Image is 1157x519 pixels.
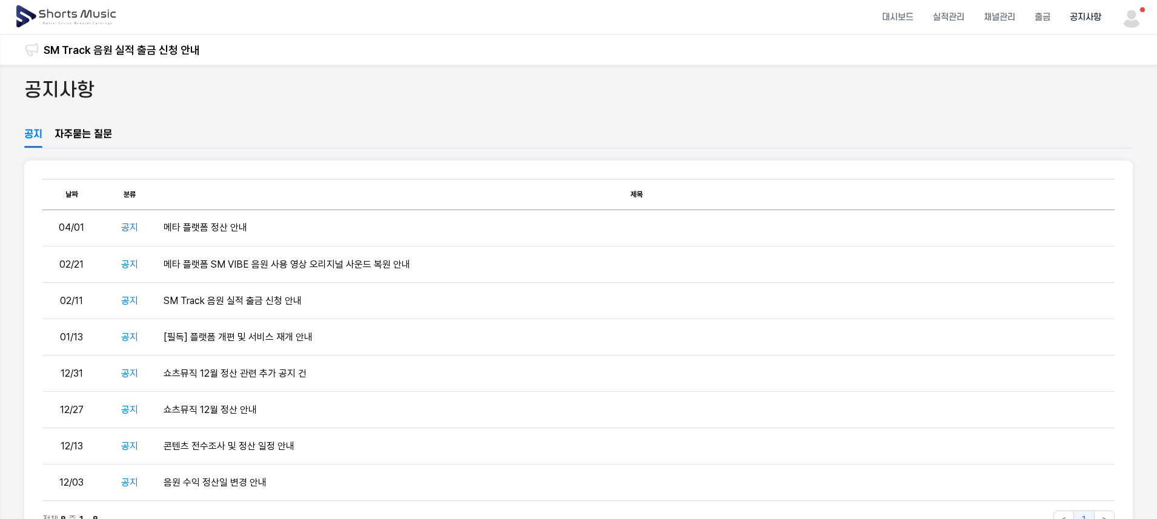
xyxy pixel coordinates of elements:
td: 02/21 [42,246,101,283]
td: 메타 플랫폼 정산 안내 [159,210,1115,246]
td: 콘텐츠 전수조사 및 정산 일정 안내 [159,428,1115,464]
a: 실적관리 [923,1,974,33]
a: 출금 [1025,1,1060,33]
td: 메타 플랫폼 SM VIBE 음원 사용 영상 오리지널 사운드 복원 안내 [159,246,1115,283]
a: 자주묻는 질문 [55,127,112,148]
td: 02/11 [42,283,101,319]
td: 공지 [101,392,159,428]
td: 12/27 [42,392,101,428]
td: 공지 [101,319,159,355]
td: 12/31 [42,355,101,392]
td: 공지 [101,283,159,319]
td: 공지 [101,246,159,283]
td: SM Track 음원 실적 출금 신청 안내 [159,283,1115,319]
td: 12/03 [42,464,101,501]
a: 채널관리 [974,1,1025,33]
th: 분류 [101,179,159,210]
img: 알림 아이콘 [24,42,39,57]
a: 공지 [24,127,42,148]
td: 공지 [101,210,159,246]
td: 쇼츠뮤직 12월 정산 안내 [159,392,1115,428]
td: 쇼츠뮤직 12월 정산 관련 추가 공지 건 [159,355,1115,392]
a: 공지사항 [1060,1,1111,33]
td: 공지 [101,464,159,501]
td: 04/01 [42,210,101,246]
h2: 공지사항 [24,77,94,104]
td: 12/13 [42,428,101,464]
a: 대시보드 [872,1,923,33]
td: [필독] 플랫폼 개편 및 서비스 재개 안내 [159,319,1115,355]
td: 공지 [101,428,159,464]
td: 01/13 [42,319,101,355]
th: 날짜 [42,179,101,210]
td: 음원 수익 정산일 변경 안내 [159,464,1115,501]
td: 공지 [101,355,159,392]
a: SM Track 음원 실적 출금 신청 안내 [44,42,200,58]
th: 제목 [159,179,1115,210]
img: 사용자 이미지 [1121,6,1142,28]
